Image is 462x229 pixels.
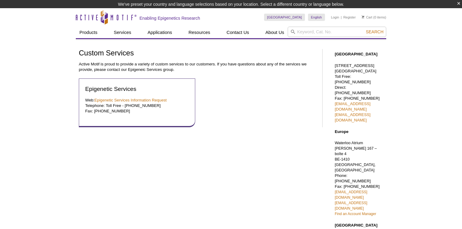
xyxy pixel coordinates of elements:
[185,27,214,38] a: Resources
[364,29,385,35] button: Search
[343,15,356,19] a: Register
[362,15,372,19] a: Cart
[335,63,383,123] p: [STREET_ADDRESS] [GEOGRAPHIC_DATA] Toll Free: [PHONE_NUMBER] Direct: [PHONE_NUMBER] Fax: [PHONE_N...
[366,29,383,34] span: Search
[79,61,316,72] p: Active Motif is proud to provide a variety of custom services to our customers. If you have quest...
[79,49,316,58] h1: Custom Services
[335,190,367,200] a: [EMAIL_ADDRESS][DOMAIN_NAME]
[335,129,348,134] strong: Europe
[335,201,367,211] a: [EMAIL_ADDRESS][DOMAIN_NAME]
[335,112,370,122] a: [EMAIL_ADDRESS][DOMAIN_NAME]
[95,98,167,102] a: Epigenetic Services Information Request
[262,27,288,38] a: About Us
[335,52,377,56] strong: [GEOGRAPHIC_DATA]
[341,14,342,21] li: |
[335,101,370,111] a: [EMAIL_ADDRESS][DOMAIN_NAME]
[110,27,135,38] a: Services
[362,15,364,18] img: Your Cart
[76,27,101,38] a: Products
[335,146,377,172] span: [PERSON_NAME] 167 – boîte 4 BE-1410 [GEOGRAPHIC_DATA], [GEOGRAPHIC_DATA]
[139,15,200,21] h2: Enabling Epigenetics Research
[335,212,376,216] a: Find an Account Manager
[264,14,305,21] a: [GEOGRAPHIC_DATA]
[223,27,253,38] a: Contact Us
[335,140,383,217] p: Waterloo Atrium Phone: [PHONE_NUMBER] Fax: [PHONE_NUMBER]
[331,15,339,19] a: Login
[85,85,189,93] h2: Epigenetic Services
[288,27,386,37] input: Keyword, Cat. No.
[362,14,386,21] li: (0 items)
[308,14,325,21] a: English
[335,223,377,227] strong: [GEOGRAPHIC_DATA]
[144,27,176,38] a: Applications
[85,98,189,114] p: Web: Telephone: Toll Free - [PHONE_NUMBER] Fax: [PHONE_NUMBER]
